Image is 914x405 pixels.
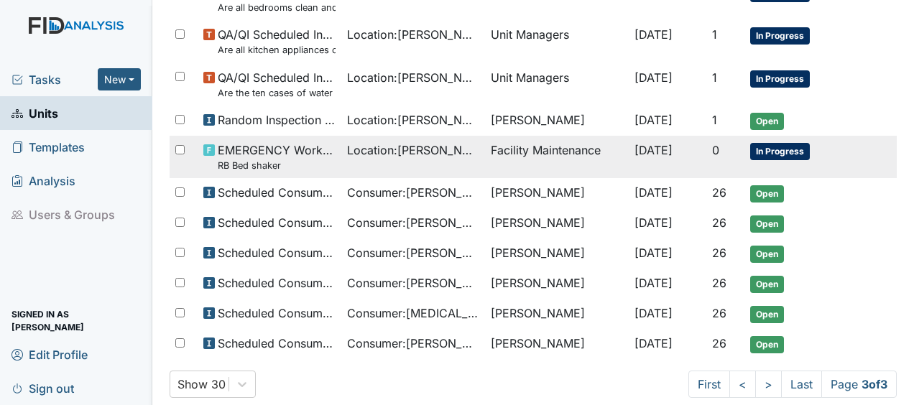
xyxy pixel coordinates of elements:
[218,214,336,231] span: Scheduled Consumer Chart Review
[347,111,479,129] span: Location : [PERSON_NAME].
[347,304,479,322] span: Consumer : [MEDICAL_DATA][PERSON_NAME]
[218,184,336,201] span: Scheduled Consumer Chart Review
[712,215,726,230] span: 26
[11,343,88,366] span: Edit Profile
[634,306,673,320] span: [DATE]
[712,246,726,260] span: 26
[98,68,141,90] button: New
[712,306,726,320] span: 26
[634,246,673,260] span: [DATE]
[347,69,479,86] span: Location : [PERSON_NAME].
[750,143,810,160] span: In Progress
[750,215,784,233] span: Open
[688,371,730,398] a: First
[347,274,479,292] span: Consumer : [PERSON_NAME]
[688,371,897,398] nav: task-pagination
[347,26,479,43] span: Location : [PERSON_NAME].
[712,27,717,42] span: 1
[218,141,336,172] span: EMERGENCY Work Order RB Bed shaker
[11,309,141,332] span: Signed in as [PERSON_NAME]
[485,208,629,238] td: [PERSON_NAME]
[485,329,629,359] td: [PERSON_NAME]
[634,27,673,42] span: [DATE]
[347,244,479,261] span: Consumer : [PERSON_NAME]
[781,371,822,398] a: Last
[750,113,784,130] span: Open
[712,185,726,200] span: 26
[218,244,336,261] span: Scheduled Consumer Chart Review
[634,113,673,127] span: [DATE]
[177,376,226,393] div: Show 30
[218,26,336,57] span: QA/QI Scheduled Inspection Are all kitchen appliances clean and working properly?
[712,336,726,350] span: 26
[750,276,784,293] span: Open
[750,246,784,263] span: Open
[712,113,717,127] span: 1
[821,371,897,398] span: Page
[218,304,336,322] span: Scheduled Consumer Chart Review
[634,276,673,290] span: [DATE]
[11,169,75,192] span: Analysis
[755,371,782,398] a: >
[218,111,336,129] span: Random Inspection for Afternoon
[485,238,629,269] td: [PERSON_NAME]
[485,106,629,136] td: [PERSON_NAME]
[218,43,336,57] small: Are all kitchen appliances clean and working properly?
[634,143,673,157] span: [DATE]
[729,371,756,398] a: <
[712,70,717,85] span: 1
[750,27,810,45] span: In Progress
[347,214,479,231] span: Consumer : [PERSON_NAME]
[218,86,336,100] small: Are the ten cases of water in storage for emergency use?
[485,136,629,178] td: Facility Maintenance
[712,276,726,290] span: 26
[347,184,479,201] span: Consumer : [PERSON_NAME]
[11,71,98,88] a: Tasks
[750,336,784,353] span: Open
[218,274,336,292] span: Scheduled Consumer Chart Review
[750,185,784,202] span: Open
[218,1,336,14] small: Are all bedrooms clean and in good repair?
[11,136,85,158] span: Templates
[712,143,719,157] span: 0
[750,70,810,88] span: In Progress
[218,159,336,172] small: RB Bed shaker
[218,335,336,352] span: Scheduled Consumer Chart Review
[347,335,479,352] span: Consumer : [PERSON_NAME]
[11,102,58,124] span: Units
[11,377,74,399] span: Sign out
[485,299,629,329] td: [PERSON_NAME]
[347,141,479,159] span: Location : [PERSON_NAME].
[634,70,673,85] span: [DATE]
[634,336,673,350] span: [DATE]
[485,63,629,106] td: Unit Managers
[485,20,629,62] td: Unit Managers
[750,306,784,323] span: Open
[634,185,673,200] span: [DATE]
[218,69,336,100] span: QA/QI Scheduled Inspection Are the ten cases of water in storage for emergency use?
[862,377,887,391] strong: 3 of 3
[634,215,673,230] span: [DATE]
[485,178,629,208] td: [PERSON_NAME]
[485,269,629,299] td: [PERSON_NAME]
